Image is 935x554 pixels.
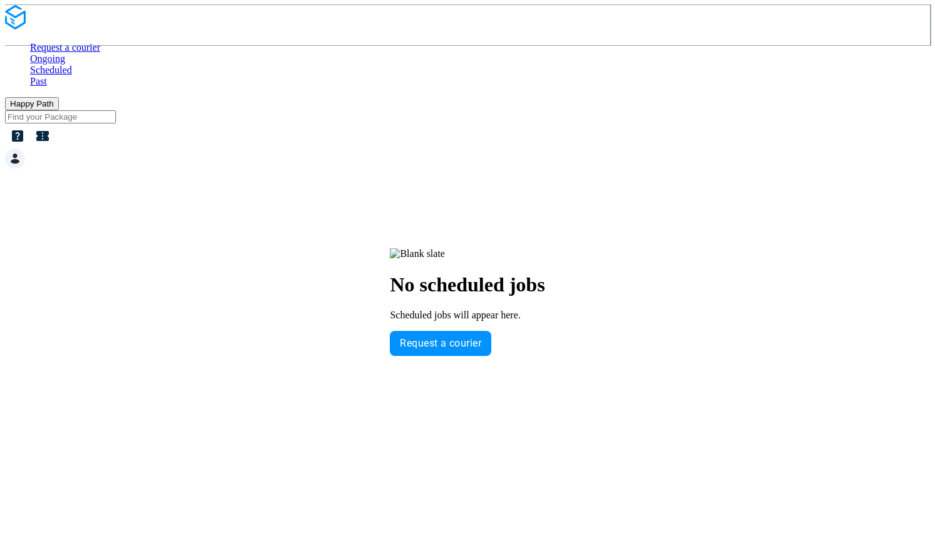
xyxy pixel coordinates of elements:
input: Find your Package [5,110,116,123]
a: Request a courier [30,42,100,53]
a: Ongoing [30,53,65,64]
span: Scheduled jobs will appear here. [390,310,520,320]
a: Past [30,76,47,86]
button: Request a courier [390,331,491,356]
span: Happy Path [10,99,54,108]
button: Happy Path [5,97,59,110]
img: Logo [5,5,26,29]
img: Blank slate [390,248,445,259]
span: Request a courier [400,338,481,348]
a: Scheduled [30,65,72,75]
span: No scheduled jobs [390,273,545,296]
img: Client [5,149,25,169]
